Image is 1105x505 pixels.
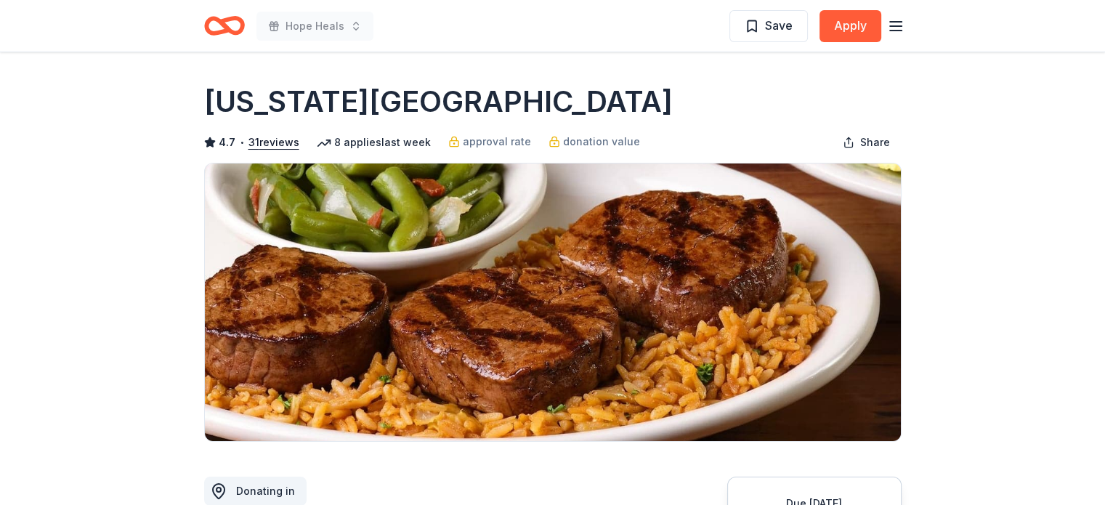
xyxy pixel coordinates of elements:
[448,133,531,150] a: approval rate
[831,128,902,157] button: Share
[256,12,373,41] button: Hope Heals
[563,133,640,150] span: donation value
[819,10,881,42] button: Apply
[204,81,673,122] h1: [US_STATE][GEOGRAPHIC_DATA]
[317,134,431,151] div: 8 applies last week
[286,17,344,35] span: Hope Heals
[204,9,245,43] a: Home
[236,485,295,497] span: Donating in
[239,137,244,148] span: •
[205,163,901,441] img: Image for Texas Roadhouse
[219,134,235,151] span: 4.7
[463,133,531,150] span: approval rate
[860,134,890,151] span: Share
[765,16,793,35] span: Save
[549,133,640,150] a: donation value
[729,10,808,42] button: Save
[248,134,299,151] button: 31reviews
